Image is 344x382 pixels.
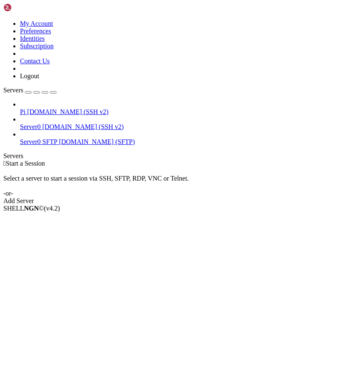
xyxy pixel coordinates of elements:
span: Server0 [20,123,41,130]
span: Start a Session [6,160,45,167]
a: Pi [DOMAIN_NAME] (SSH v2) [20,108,341,116]
img: Shellngn [3,3,51,12]
a: Logout [20,72,39,79]
a: Contact Us [20,57,50,64]
span: Pi [20,108,25,115]
a: Preferences [20,27,51,35]
a: Subscription [20,42,54,50]
div: Select a server to start a session via SSH, SFTP, RDP, VNC or Telnet. -or- [3,167,341,197]
span: [DOMAIN_NAME] (SFTP) [59,138,135,145]
span:  [3,160,6,167]
div: Add Server [3,197,341,205]
a: Server0 [DOMAIN_NAME] (SSH v2) [20,123,341,131]
div: Servers [3,152,341,160]
b: NGN [24,205,39,212]
li: Server0 SFTP [DOMAIN_NAME] (SFTP) [20,131,341,146]
li: Pi [DOMAIN_NAME] (SSH v2) [20,101,341,116]
li: Server0 [DOMAIN_NAME] (SSH v2) [20,116,341,131]
span: Server0 SFTP [20,138,57,145]
span: [DOMAIN_NAME] (SSH v2) [42,123,124,130]
a: Server0 SFTP [DOMAIN_NAME] (SFTP) [20,138,341,146]
span: SHELL © [3,205,60,212]
a: Servers [3,87,57,94]
span: [DOMAIN_NAME] (SSH v2) [27,108,109,115]
span: Servers [3,87,23,94]
span: 4.2.0 [44,205,60,212]
a: Identities [20,35,45,42]
a: My Account [20,20,53,27]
